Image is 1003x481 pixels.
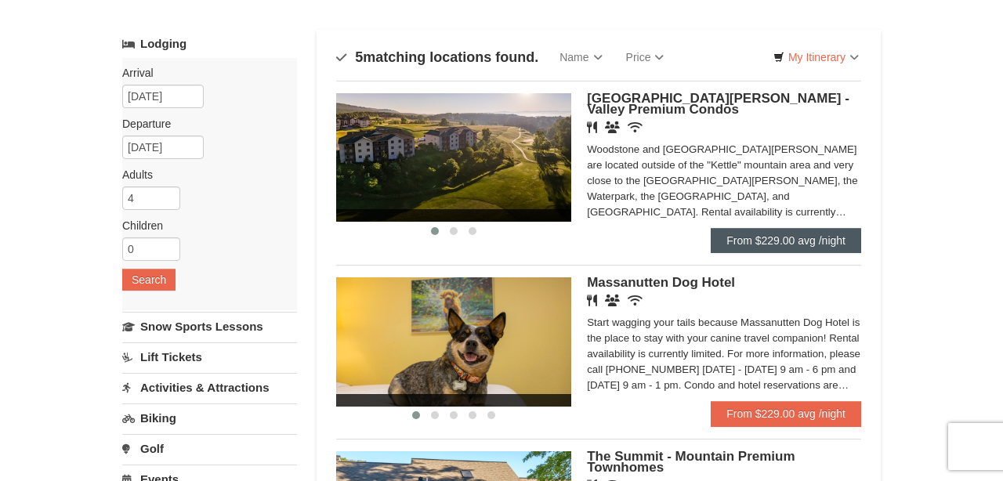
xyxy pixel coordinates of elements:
[605,295,620,306] i: Banquet Facilities
[587,142,861,220] div: Woodstone and [GEOGRAPHIC_DATA][PERSON_NAME] are located outside of the "Kettle" mountain area an...
[605,121,620,133] i: Banquet Facilities
[628,295,643,306] i: Wireless Internet (free)
[122,312,297,341] a: Snow Sports Lessons
[122,218,285,233] label: Children
[122,403,297,432] a: Biking
[122,342,297,371] a: Lift Tickets
[711,401,861,426] a: From $229.00 avg /night
[122,269,176,291] button: Search
[122,116,285,132] label: Departure
[587,315,861,393] div: Start wagging your tails because Massanutten Dog Hotel is the place to stay with your canine trav...
[587,275,735,290] span: Massanutten Dog Hotel
[587,449,795,475] span: The Summit - Mountain Premium Townhomes
[122,434,297,463] a: Golf
[336,49,538,65] h4: matching locations found.
[614,42,676,73] a: Price
[587,121,597,133] i: Restaurant
[587,91,849,117] span: [GEOGRAPHIC_DATA][PERSON_NAME] - Valley Premium Condos
[122,30,297,58] a: Lodging
[122,65,285,81] label: Arrival
[548,42,614,73] a: Name
[355,49,363,65] span: 5
[628,121,643,133] i: Wireless Internet (free)
[763,45,869,69] a: My Itinerary
[122,373,297,402] a: Activities & Attractions
[122,167,285,183] label: Adults
[587,295,597,306] i: Restaurant
[711,228,861,253] a: From $229.00 avg /night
